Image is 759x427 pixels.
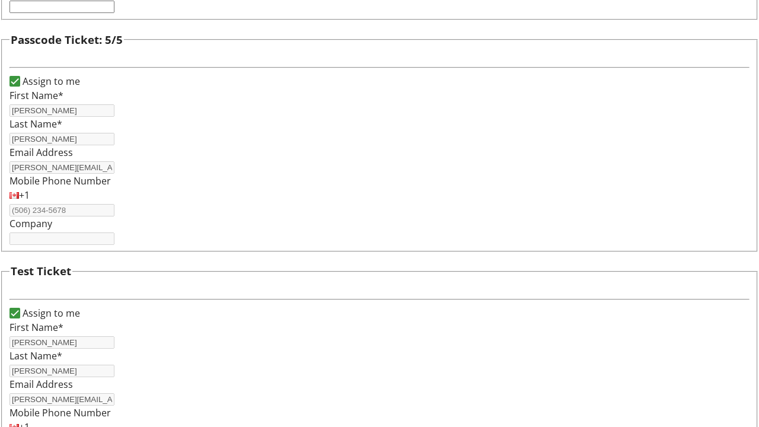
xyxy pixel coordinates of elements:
[9,349,62,362] label: Last Name*
[9,117,62,130] label: Last Name*
[20,306,80,320] label: Assign to me
[11,263,71,279] h3: Test Ticket
[9,378,73,391] label: Email Address
[9,204,114,216] input: (506) 234-5678
[9,89,63,102] label: First Name*
[9,146,73,159] label: Email Address
[9,174,111,187] label: Mobile Phone Number
[20,74,80,88] label: Assign to me
[11,31,123,48] h3: Passcode Ticket: 5/5
[9,321,63,334] label: First Name*
[9,406,111,419] label: Mobile Phone Number
[9,217,52,230] label: Company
